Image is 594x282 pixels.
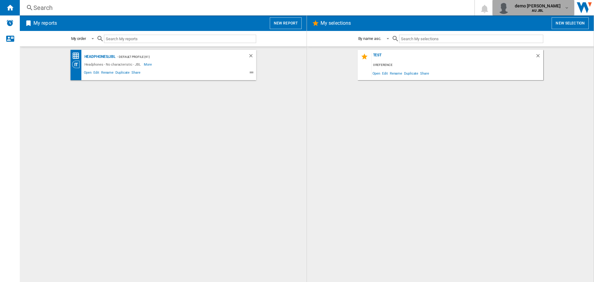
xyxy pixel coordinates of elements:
div: - Default profile (41) [116,53,235,61]
span: Share [131,70,141,77]
img: alerts-logo.svg [6,19,14,27]
div: By name asc. [358,36,381,41]
h2: My reports [32,17,58,29]
span: Edit [381,69,389,77]
div: 0 reference [372,61,543,69]
span: demo [PERSON_NAME] [515,3,561,9]
span: Rename [389,69,403,77]
h2: My selections [319,17,352,29]
span: Duplicate [114,70,131,77]
div: Delete [248,53,256,61]
div: Headphones - No characteristic - JBL [83,61,144,68]
input: Search My reports [104,35,256,43]
div: My order [71,36,86,41]
div: Search [33,3,458,12]
span: Open [83,70,93,77]
b: AU JBL [532,9,543,13]
div: Price Matrix [72,52,83,60]
span: Open [372,69,381,77]
button: New selection [552,17,589,29]
div: Delete [535,53,543,61]
span: Duplicate [403,69,419,77]
button: New report [270,17,302,29]
div: Test [372,53,535,61]
span: More [144,61,153,68]
img: profile.jpg [497,2,510,14]
span: Share [419,69,430,77]
input: Search My selections [399,35,543,43]
span: Edit [93,70,100,77]
div: Headphones/JBL [83,53,116,61]
span: Rename [100,70,114,77]
div: Category View [72,61,83,68]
